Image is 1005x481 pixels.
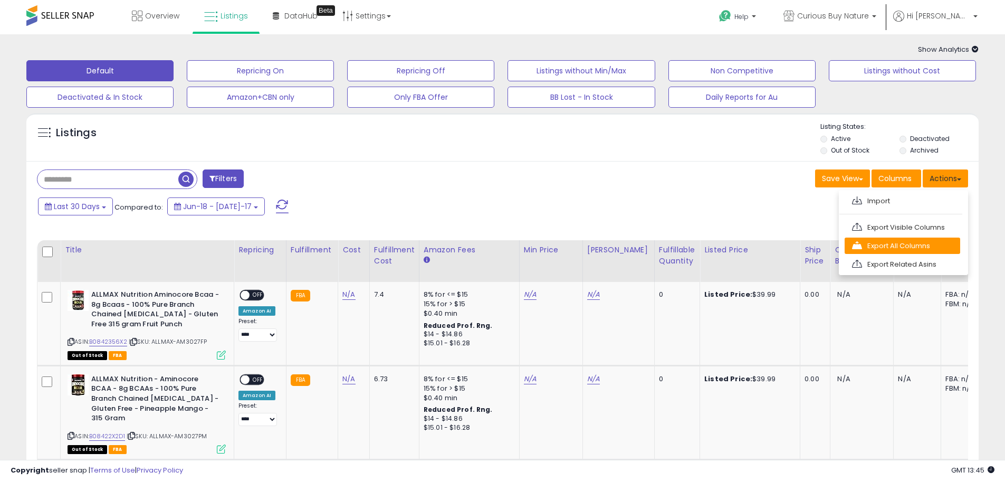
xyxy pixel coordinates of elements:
div: Amazon AI [238,306,275,316]
img: 41VN9ygZgfL._SL40_.jpg [68,374,89,395]
button: Repricing Off [347,60,494,81]
div: $39.99 [704,290,792,299]
small: FBA [291,374,310,386]
div: $14 - $14.86 [424,330,511,339]
label: Deactivated [910,134,950,143]
div: $15.01 - $16.28 [424,423,511,432]
div: FBA: n/a [945,290,980,299]
div: Amazon Fees [424,244,515,256]
div: $14 - $14.86 [424,414,511,423]
a: N/A [587,374,600,384]
div: N/A [898,374,933,384]
a: B0842356X2 [89,337,127,346]
span: DataHub [284,11,318,21]
div: Tooltip anchor [317,5,335,16]
span: | SKU: ALLMAX-AM3027PM [127,432,207,440]
a: Terms of Use [90,465,135,475]
span: Compared to: [114,202,163,212]
span: 2025-08-17 13:45 GMT [951,465,994,475]
a: Privacy Policy [137,465,183,475]
button: BB Lost - In Stock [508,87,655,108]
div: 7.4 [374,290,411,299]
div: Fulfillment [291,244,333,256]
div: 8% for <= $15 [424,374,511,384]
b: Reduced Prof. Rng. [424,321,493,330]
button: Daily Reports for Au [668,87,816,108]
span: Jun-18 - [DATE]-17 [183,201,252,212]
span: Curious Buy Nature [797,11,869,21]
b: Reduced Prof. Rng. [424,405,493,414]
div: FBA: n/a [945,374,980,384]
span: Columns [878,173,912,184]
small: FBA [291,290,310,301]
a: Export Visible Columns [845,219,960,235]
div: 0.00 [805,290,822,299]
div: Listed Price [704,244,796,256]
div: ASIN: [68,374,226,452]
span: All listings that are currently out of stock and unavailable for purchase on Amazon [68,445,107,454]
button: Filters [203,169,244,188]
strong: Copyright [11,465,49,475]
a: B08422X2D1 [89,432,125,441]
b: Listed Price: [704,289,752,299]
div: 15% for > $15 [424,384,511,393]
b: Listed Price: [704,374,752,384]
div: FBM: n/a [945,299,980,309]
div: Fulfillment Cost [374,244,415,267]
div: Amazon AI [238,391,275,400]
span: N/A [837,374,850,384]
div: 8% for <= $15 [424,290,511,299]
label: Archived [910,146,939,155]
div: Preset: [238,402,278,426]
a: Export Related Asins [845,256,960,272]
button: Non Competitive [668,60,816,81]
span: Hi [PERSON_NAME] [907,11,970,21]
div: 0.00 [805,374,822,384]
button: Actions [923,169,968,187]
button: Only FBA Offer [347,87,494,108]
div: $0.40 min [424,393,511,403]
label: Active [831,134,850,143]
div: FBM: n/a [945,384,980,393]
div: seller snap | | [11,466,183,476]
a: N/A [342,374,355,384]
a: N/A [342,289,355,300]
a: Help [711,2,767,34]
a: N/A [587,289,600,300]
a: Export All Columns [845,238,960,254]
a: N/A [524,374,537,384]
b: ALLMAX Nutrition - Aminocore BCAA - 8g BCAAs - 100% Pure Branch Chained [MEDICAL_DATA] - Gluten F... [91,374,219,426]
div: Cost [342,244,365,256]
div: Ship Price [805,244,826,267]
div: $0.40 min [424,309,511,318]
button: Listings without Min/Max [508,60,655,81]
a: Hi [PERSON_NAME] [893,11,978,34]
div: Title [65,244,229,256]
span: All listings that are currently out of stock and unavailable for purchase on Amazon [68,351,107,360]
button: Default [26,60,174,81]
span: Help [734,12,749,21]
div: Current Buybox Price [835,244,889,267]
button: Save View [815,169,870,187]
img: 41qd+MVdV7L._SL40_.jpg [68,290,89,311]
div: Preset: [238,318,278,342]
button: Deactivated & In Stock [26,87,174,108]
button: Listings without Cost [829,60,976,81]
span: FBA [109,351,127,360]
span: Listings [221,11,248,21]
span: FBA [109,445,127,454]
span: OFF [250,375,266,384]
label: Out of Stock [831,146,869,155]
div: Fulfillable Quantity [659,244,695,267]
div: 6.73 [374,374,411,384]
small: Amazon Fees. [424,256,430,265]
p: Listing States: [820,122,979,132]
div: 0 [659,374,692,384]
span: N/A [837,289,850,299]
a: Import [845,193,960,209]
div: 0 [659,290,692,299]
i: Get Help [719,10,732,23]
h5: Listings [56,126,97,140]
button: Amazon+CBN only [187,87,334,108]
span: Last 30 Days [54,201,100,212]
